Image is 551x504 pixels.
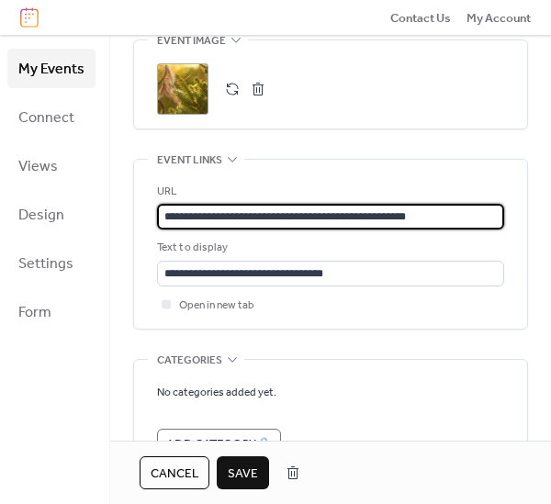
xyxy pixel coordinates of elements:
[157,63,208,115] div: ;
[179,297,254,315] span: Open in new tab
[18,201,64,230] span: Design
[157,151,222,169] span: Event links
[18,55,84,84] span: My Events
[157,183,500,201] div: URL
[217,456,269,489] button: Save
[18,250,73,278] span: Settings
[18,152,58,181] span: Views
[467,8,531,27] a: My Account
[18,104,74,132] span: Connect
[7,195,96,234] a: Design
[157,31,226,50] span: Event image
[7,243,96,283] a: Settings
[7,97,96,137] a: Connect
[140,456,209,489] button: Cancel
[467,9,531,28] span: My Account
[7,292,96,331] a: Form
[390,9,451,28] span: Contact Us
[228,465,258,483] span: Save
[7,146,96,185] a: Views
[390,8,451,27] a: Contact Us
[7,49,96,88] a: My Events
[18,298,51,327] span: Form
[20,7,39,28] img: logo
[157,351,222,369] span: Categories
[157,384,276,402] span: No categories added yet.
[151,465,198,483] span: Cancel
[157,239,500,257] div: Text to display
